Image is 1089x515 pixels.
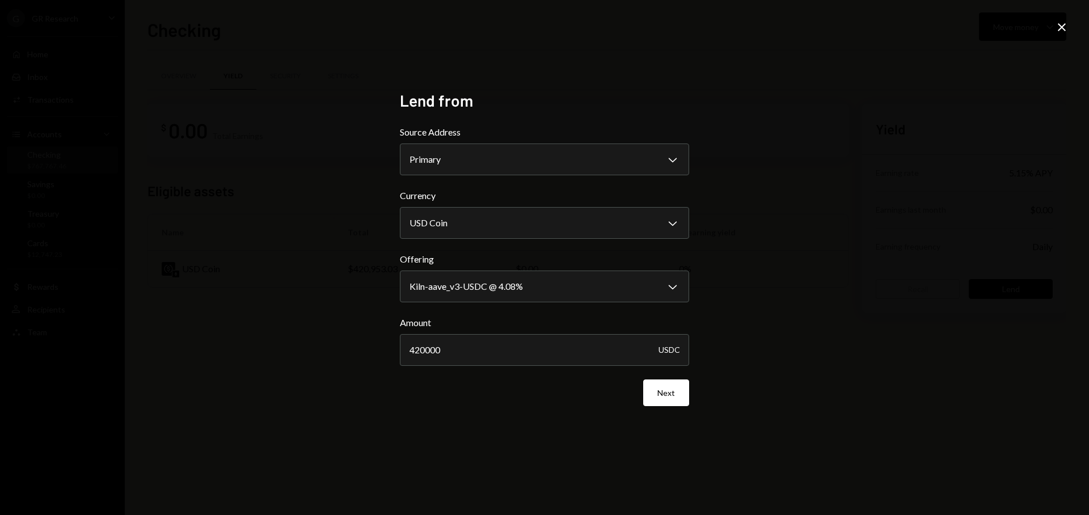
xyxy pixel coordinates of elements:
[643,379,689,406] button: Next
[400,90,689,112] h2: Lend from
[659,334,680,366] div: USDC
[400,207,689,239] button: Currency
[400,271,689,302] button: Offering
[400,143,689,175] button: Source Address
[400,189,689,202] label: Currency
[400,316,689,330] label: Amount
[400,252,689,266] label: Offering
[400,125,689,139] label: Source Address
[400,334,689,366] input: Enter amount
